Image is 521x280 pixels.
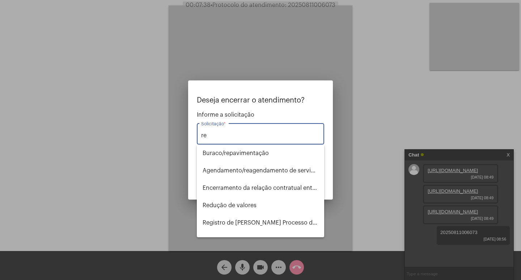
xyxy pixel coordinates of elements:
[197,112,324,118] span: Informe a solicitação
[203,197,318,214] span: Redução de valores
[203,145,318,162] span: ⁠Buraco/repavimentação
[203,162,318,179] span: Agendamento/reagendamento de serviços - informações
[197,96,324,104] p: Deseja encerrar o atendimento?
[203,179,318,197] span: Encerramento da relação contratual entre [PERSON_NAME] e o USUÁRIO
[203,231,318,249] span: Religação (informações sobre)
[201,132,320,139] input: Buscar solicitação
[203,214,318,231] span: Registro de [PERSON_NAME] Processo de Quitação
